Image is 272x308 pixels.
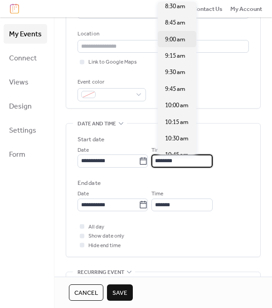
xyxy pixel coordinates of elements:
[88,241,121,250] span: Hide end time
[88,232,124,241] span: Show date only
[78,30,247,39] div: Location
[165,118,189,127] span: 10:15 am
[9,148,25,162] span: Form
[9,51,37,65] span: Connect
[107,284,133,301] button: Save
[151,189,163,199] span: Time
[78,78,144,87] div: Event color
[4,144,47,164] a: Form
[151,146,163,155] span: Time
[165,150,189,159] span: 10:45 am
[4,96,47,116] a: Design
[9,27,42,41] span: My Events
[9,99,32,114] span: Design
[78,179,101,188] div: End date
[10,4,19,14] img: logo
[193,4,223,13] a: Contact Us
[74,288,98,298] span: Cancel
[165,134,189,143] span: 10:30 am
[165,68,185,77] span: 9:30 am
[69,284,103,301] button: Cancel
[4,120,47,140] a: Settings
[78,268,124,277] span: Recurring event
[78,119,116,128] span: Date and time
[165,2,185,11] span: 8:30 am
[230,4,262,13] a: My Account
[9,75,29,89] span: Views
[78,135,104,144] div: Start date
[78,189,89,199] span: Date
[88,223,104,232] span: All day
[165,51,185,60] span: 9:15 am
[88,58,137,67] span: Link to Google Maps
[193,5,223,14] span: Contact Us
[4,24,47,44] a: My Events
[230,5,262,14] span: My Account
[165,101,189,110] span: 10:00 am
[9,124,36,138] span: Settings
[165,18,185,27] span: 8:45 am
[4,48,47,68] a: Connect
[4,72,47,92] a: Views
[165,84,185,94] span: 9:45 am
[165,35,185,44] span: 9:00 am
[112,288,127,298] span: Save
[78,146,89,155] span: Date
